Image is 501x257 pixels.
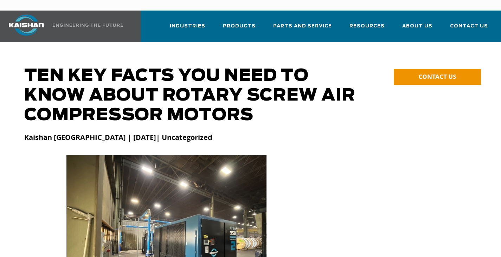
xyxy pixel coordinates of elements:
a: CONTACT US [394,69,481,85]
a: Industries [170,17,205,41]
span: Resources [349,22,385,30]
a: Parts and Service [273,17,332,41]
h1: Ten Key Facts You Need to Know About Rotary Screw Air Compressor Motors [24,66,361,125]
span: Contact Us [450,22,488,30]
a: Resources [349,17,385,41]
span: CONTACT US [418,72,456,81]
span: About Us [402,22,432,30]
a: Products [223,17,256,41]
span: Parts and Service [273,22,332,30]
a: Contact Us [450,17,488,41]
img: Engineering the future [53,24,123,27]
span: Products [223,22,256,30]
strong: Kaishan [GEOGRAPHIC_DATA] | [DATE]| Uncategorized [24,133,212,142]
a: About Us [402,17,432,41]
span: Industries [170,22,205,30]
